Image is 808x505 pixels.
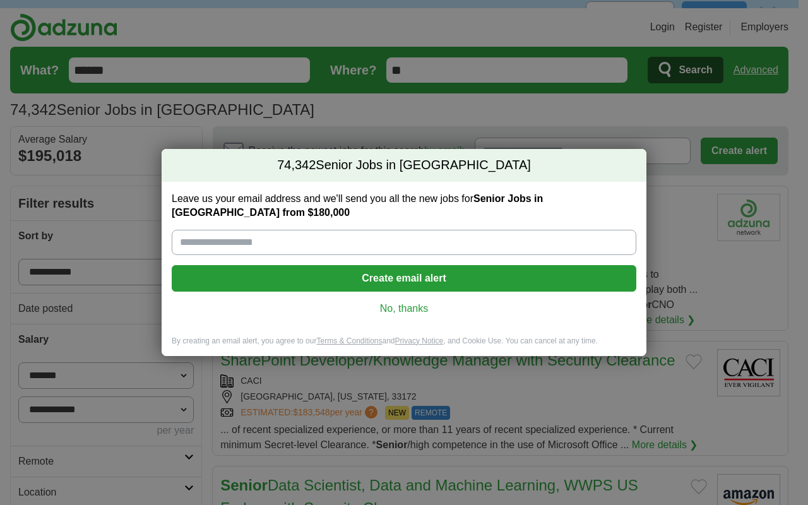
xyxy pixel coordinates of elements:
h2: Senior Jobs in [GEOGRAPHIC_DATA] [162,149,646,182]
a: Privacy Notice [395,336,444,345]
a: No, thanks [182,302,626,316]
div: By creating an email alert, you agree to our and , and Cookie Use. You can cancel at any time. [162,336,646,357]
button: Create email alert [172,265,636,292]
a: Terms & Conditions [316,336,382,345]
span: 74,342 [277,157,316,174]
label: Leave us your email address and we'll send you all the new jobs for [172,192,636,220]
strong: Senior Jobs in [GEOGRAPHIC_DATA] from $180,000 [172,193,543,218]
